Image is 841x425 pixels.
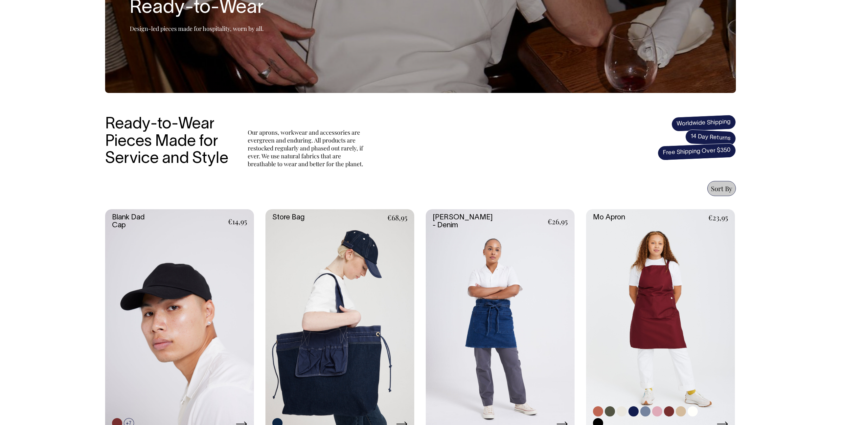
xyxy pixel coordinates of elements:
span: Worldwide Shipping [671,115,736,132]
span: 14 Day Returns [685,129,736,146]
p: Design-led pieces made for hospitality, worn by all. [130,25,264,33]
span: Sort By [711,184,732,193]
span: Free Shipping Over $350 [657,143,736,161]
p: Our aprons, workwear and accessories are evergreen and enduring. All products are restocked regul... [248,128,366,168]
h3: Ready-to-Wear Pieces Made for Service and Style [105,116,233,168]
